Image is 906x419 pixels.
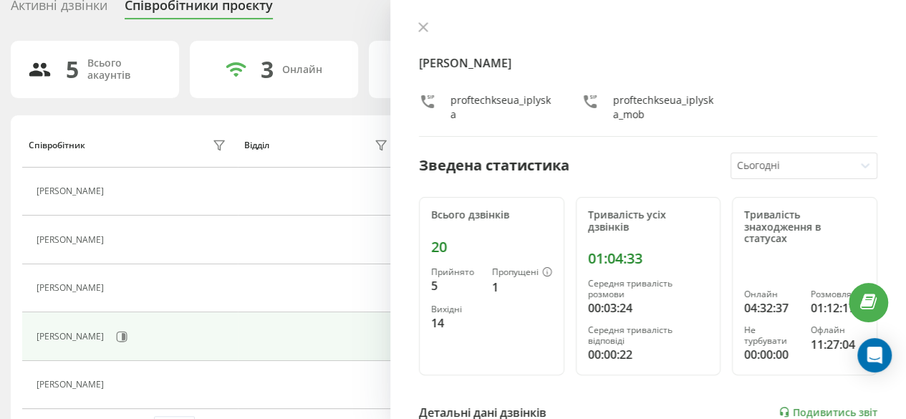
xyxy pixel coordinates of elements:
[282,64,322,76] div: Онлайн
[261,56,274,83] div: 3
[811,289,865,299] div: Розмовляє
[744,299,799,317] div: 04:32:37
[744,209,865,245] div: Тривалість знаходження в статусах
[431,314,481,332] div: 14
[744,346,799,363] div: 00:00:00
[744,325,799,346] div: Не турбувати
[431,277,481,294] div: 5
[37,186,107,196] div: [PERSON_NAME]
[37,283,107,293] div: [PERSON_NAME]
[588,325,709,346] div: Середня тривалість відповіді
[779,406,877,418] a: Подивитись звіт
[588,250,709,267] div: 01:04:33
[588,279,709,299] div: Середня тривалість розмови
[857,338,892,372] div: Open Intercom Messenger
[492,267,552,279] div: Пропущені
[811,336,865,353] div: 11:27:04
[613,93,715,122] div: proftechkseua_iplyska_mob
[588,209,709,233] div: Тривалість усіх дзвінків
[431,209,552,221] div: Всього дзвінків
[29,140,85,150] div: Співробітник
[431,267,481,277] div: Прийнято
[87,57,162,82] div: Всього акаунтів
[588,346,709,363] div: 00:00:22
[419,54,877,72] h4: [PERSON_NAME]
[419,155,569,176] div: Зведена статистика
[431,239,552,256] div: 20
[811,299,865,317] div: 01:12:17
[37,332,107,342] div: [PERSON_NAME]
[431,304,481,314] div: Вихідні
[37,380,107,390] div: [PERSON_NAME]
[744,289,799,299] div: Онлайн
[450,93,553,122] div: proftechkseua_iplyska
[66,56,79,83] div: 5
[492,279,552,296] div: 1
[811,325,865,335] div: Офлайн
[37,235,107,245] div: [PERSON_NAME]
[588,299,709,317] div: 00:03:24
[244,140,269,150] div: Відділ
